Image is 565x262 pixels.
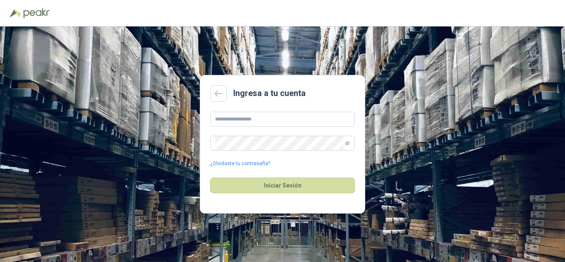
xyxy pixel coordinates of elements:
h2: Ingresa a tu cuenta [233,87,306,100]
a: ¿Olvidaste tu contraseña? [210,160,270,168]
img: Logo [10,9,22,17]
span: eye-invisible [345,141,350,146]
button: Iniciar Sesión [210,178,355,193]
img: Peakr [23,8,50,18]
